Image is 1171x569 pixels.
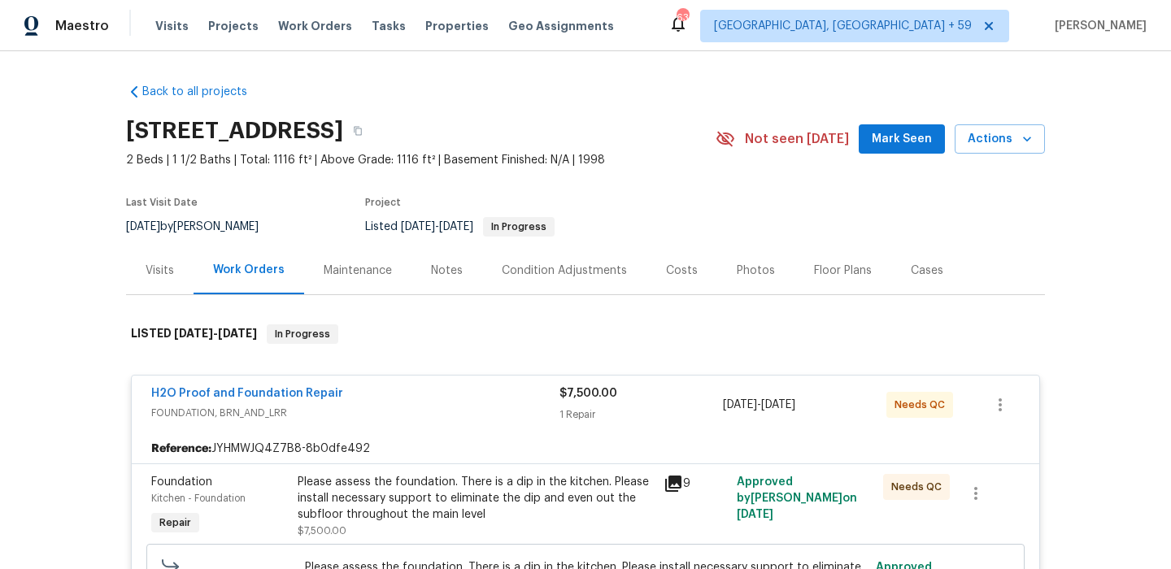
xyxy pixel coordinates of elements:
[155,18,189,34] span: Visits
[146,263,174,279] div: Visits
[213,262,285,278] div: Work Orders
[968,129,1032,150] span: Actions
[745,131,849,147] span: Not seen [DATE]
[298,526,346,536] span: $7,500.00
[761,399,795,410] span: [DATE]
[502,263,627,279] div: Condition Adjustments
[859,124,945,154] button: Mark Seen
[401,221,435,232] span: [DATE]
[151,476,212,488] span: Foundation
[723,397,795,413] span: -
[1048,18,1147,34] span: [PERSON_NAME]
[126,152,716,168] span: 2 Beds | 1 1/2 Baths | Total: 1116 ft² | Above Grade: 1116 ft² | Basement Finished: N/A | 1998
[126,123,343,139] h2: [STREET_ADDRESS]
[365,221,555,232] span: Listed
[677,10,688,26] div: 638
[666,263,698,279] div: Costs
[343,116,372,146] button: Copy Address
[891,479,948,495] span: Needs QC
[737,509,773,520] span: [DATE]
[174,328,213,339] span: [DATE]
[131,324,257,344] h6: LISTED
[485,222,553,232] span: In Progress
[126,198,198,207] span: Last Visit Date
[737,476,857,520] span: Approved by [PERSON_NAME] on
[126,84,282,100] a: Back to all projects
[153,515,198,531] span: Repair
[278,18,352,34] span: Work Orders
[151,441,211,457] b: Reference:
[439,221,473,232] span: [DATE]
[664,474,727,493] div: 9
[814,263,872,279] div: Floor Plans
[372,20,406,32] span: Tasks
[431,263,463,279] div: Notes
[151,405,559,421] span: FOUNDATION, BRN_AND_LRR
[151,388,343,399] a: H2O Proof and Foundation Repair
[218,328,257,339] span: [DATE]
[911,263,943,279] div: Cases
[132,434,1039,463] div: JYHMWJQ4Z7B8-8b0dfe492
[55,18,109,34] span: Maestro
[508,18,614,34] span: Geo Assignments
[425,18,489,34] span: Properties
[268,326,337,342] span: In Progress
[714,18,972,34] span: [GEOGRAPHIC_DATA], [GEOGRAPHIC_DATA] + 59
[559,406,723,423] div: 1 Repair
[174,328,257,339] span: -
[298,474,654,523] div: Please assess the foundation. There is a dip in the kitchen. Please install necessary support to ...
[365,198,401,207] span: Project
[208,18,259,34] span: Projects
[737,263,775,279] div: Photos
[151,493,246,503] span: Kitchen - Foundation
[126,308,1045,360] div: LISTED [DATE]-[DATE]In Progress
[955,124,1045,154] button: Actions
[324,263,392,279] div: Maintenance
[401,221,473,232] span: -
[895,397,951,413] span: Needs QC
[126,217,278,237] div: by [PERSON_NAME]
[723,399,757,410] span: [DATE]
[872,129,932,150] span: Mark Seen
[126,221,160,232] span: [DATE]
[559,388,617,399] span: $7,500.00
